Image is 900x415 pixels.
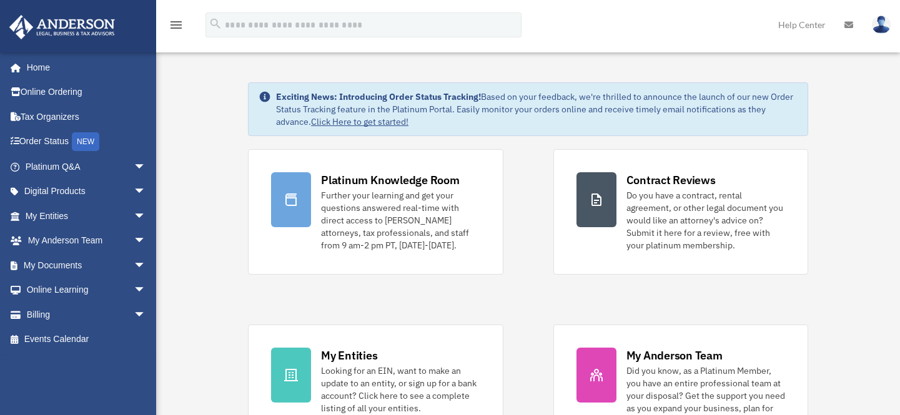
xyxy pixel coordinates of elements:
a: Platinum Q&Aarrow_drop_down [9,154,165,179]
div: Further your learning and get your questions answered real-time with direct access to [PERSON_NAM... [321,189,480,251]
a: Tax Organizers [9,104,165,129]
a: Contract Reviews Do you have a contract, rental agreement, or other legal document you would like... [553,149,808,275]
div: My Anderson Team [626,348,723,363]
div: My Entities [321,348,377,363]
strong: Exciting News: Introducing Order Status Tracking! [276,91,481,102]
a: Click Here to get started! [311,116,408,127]
span: arrow_drop_down [134,154,159,180]
img: User Pic [872,16,891,34]
i: search [209,17,222,31]
a: Digital Productsarrow_drop_down [9,179,165,204]
a: Order StatusNEW [9,129,165,155]
a: Online Learningarrow_drop_down [9,278,165,303]
i: menu [169,17,184,32]
img: Anderson Advisors Platinum Portal [6,15,119,39]
span: arrow_drop_down [134,228,159,254]
div: Looking for an EIN, want to make an update to an entity, or sign up for a bank account? Click her... [321,364,480,414]
a: Online Ordering [9,80,165,105]
a: Events Calendar [9,327,165,352]
a: My Entitiesarrow_drop_down [9,203,165,228]
div: Contract Reviews [626,172,716,188]
span: arrow_drop_down [134,253,159,278]
a: My Anderson Teamarrow_drop_down [9,228,165,253]
span: arrow_drop_down [134,179,159,205]
span: arrow_drop_down [134,203,159,229]
div: Platinum Knowledge Room [321,172,460,188]
a: Billingarrow_drop_down [9,302,165,327]
a: My Documentsarrow_drop_down [9,253,165,278]
span: arrow_drop_down [134,278,159,303]
div: Based on your feedback, we're thrilled to announce the launch of our new Order Status Tracking fe... [276,90,798,128]
a: menu [169,22,184,32]
a: Platinum Knowledge Room Further your learning and get your questions answered real-time with dire... [248,149,503,275]
div: Do you have a contract, rental agreement, or other legal document you would like an attorney's ad... [626,189,785,251]
a: Home [9,55,159,80]
div: NEW [72,132,99,151]
span: arrow_drop_down [134,302,159,328]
